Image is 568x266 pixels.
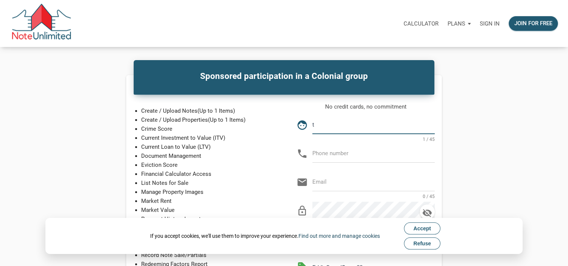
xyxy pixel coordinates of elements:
p: Crime Score [141,124,279,133]
p: Sign in [480,20,500,27]
span: 0 / 45 [423,192,435,199]
p: Payment History Import [141,215,279,224]
span: 1 / 45 [423,135,435,142]
p: Record Note Sale/Partials [141,251,279,260]
img: NoteUnlimited [11,4,72,43]
p: Current Investment to Value (ITV) [141,133,279,142]
p: Current Loan to Value (LTV) [141,142,279,151]
input: Phone number [312,145,435,162]
span: (Up to 1 Items) [208,116,246,123]
div: If you accept cookies, we'll use them to improve your experience. [150,232,380,240]
button: Refuse [404,237,440,249]
p: No credit cards, no commitment [297,102,435,111]
a: Calculator [399,12,443,35]
input: Email [312,173,435,190]
input: Name [312,116,435,133]
p: Eviction Score [141,160,279,169]
i: phone [297,148,308,159]
button: Join for free [509,16,558,31]
span: (Up to 1 Items) [197,107,235,114]
i: face [297,119,308,131]
i: lock_outline [297,205,308,216]
button: Plans [443,12,475,35]
a: Sign in [475,12,504,35]
h4: Sponsored participation in a Colonial group [139,70,429,83]
p: Calculator [404,20,438,27]
p: Plans [447,20,465,27]
span: Refuse [413,240,431,246]
i: email [297,177,308,188]
p: Create / Upload Properties [141,115,279,124]
p: Create / Upload Notes [141,106,279,115]
p: Market Rent [141,196,279,206]
p: Manage Property Images [141,187,279,196]
p: List Notes for Sale [141,178,279,187]
a: Find out more and manage cookies [298,233,380,239]
p: Document Management [141,151,279,160]
p: Market Value [141,206,279,215]
button: Accept [404,222,440,234]
p: Financial Calculator Access [141,169,279,178]
div: Join for free [514,19,552,28]
a: Join for free [504,12,562,35]
span: Accept [413,225,431,231]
